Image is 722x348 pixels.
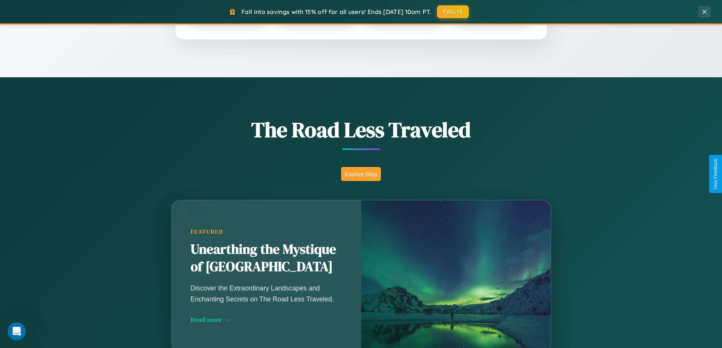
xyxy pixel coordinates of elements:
button: FALL15 [437,5,469,18]
h1: The Road Less Traveled [134,115,589,144]
h2: Unearthing the Mystique of [GEOGRAPHIC_DATA] [191,241,342,276]
div: Give Feedback [713,159,718,189]
iframe: Intercom live chat [8,322,26,340]
span: Fall into savings with 15% off for all users! Ends [DATE] 10am PT. [241,8,431,16]
div: Read more → [191,316,342,324]
button: Explore Blog [341,167,381,181]
div: Featured [191,229,342,235]
p: Discover the Extraordinary Landscapes and Enchanting Secrets on The Road Less Traveled. [191,283,342,304]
